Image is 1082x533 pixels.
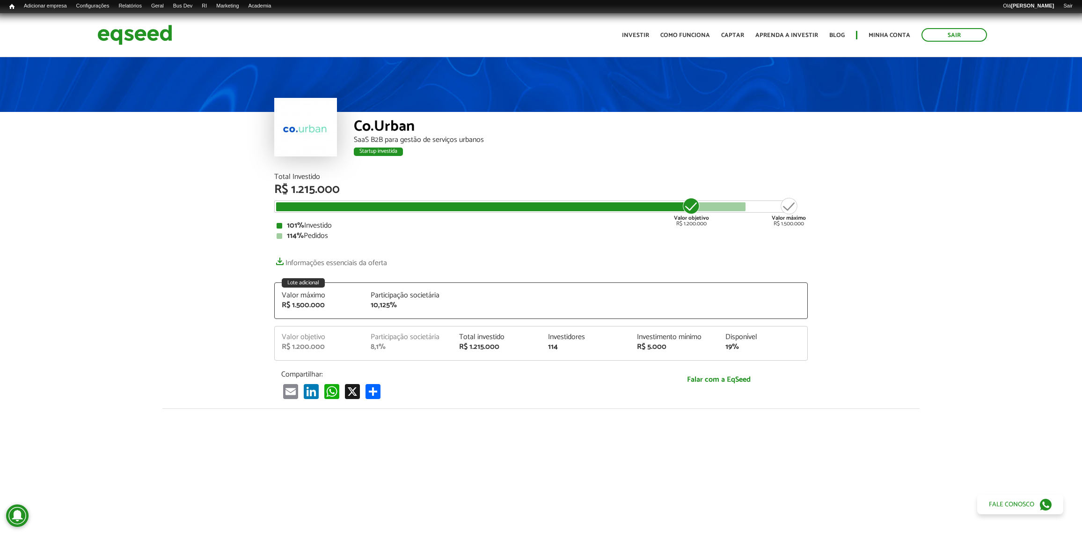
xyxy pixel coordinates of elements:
[869,32,910,38] a: Minha conta
[459,333,534,341] div: Total investido
[921,28,987,42] a: Sair
[244,2,276,10] a: Academia
[637,370,801,389] a: Falar com a EqSeed
[282,278,325,288] div: Lote adicional
[674,197,709,227] div: R$ 1.200.000
[97,22,172,47] img: EqSeed
[548,333,623,341] div: Investidores
[637,343,712,351] div: R$ 5.000
[371,343,446,351] div: 8,1%
[274,173,808,181] div: Total Investido
[660,32,710,38] a: Como funciona
[721,32,744,38] a: Captar
[772,197,806,227] div: R$ 1.500.000
[354,148,403,156] div: Startup investida
[277,222,805,229] div: Investido
[282,292,357,299] div: Valor máximo
[19,2,72,10] a: Adicionar empresa
[725,343,800,351] div: 19%
[622,32,649,38] a: Investir
[1011,3,1054,8] strong: [PERSON_NAME]
[322,384,341,399] a: WhatsApp
[371,292,446,299] div: Participação societária
[548,343,623,351] div: 114
[637,333,712,341] div: Investimento mínimo
[371,302,446,309] div: 10,125%
[197,2,212,10] a: RI
[674,214,709,222] strong: Valor objetivo
[281,384,300,399] a: Email
[977,495,1063,514] a: Fale conosco
[274,254,387,267] a: Informações essenciais da oferta
[354,119,808,136] div: Co.Urban
[168,2,197,10] a: Bus Dev
[998,2,1059,10] a: Olá[PERSON_NAME]
[281,370,623,379] p: Compartilhar:
[364,384,382,399] a: Compartilhar
[274,184,808,196] div: R$ 1.215.000
[282,333,357,341] div: Valor objetivo
[1059,2,1077,10] a: Sair
[772,214,806,222] strong: Valor máximo
[212,2,243,10] a: Marketing
[277,232,805,240] div: Pedidos
[287,219,304,232] strong: 101%
[459,343,534,351] div: R$ 1.215.000
[354,136,808,144] div: SaaS B2B para gestão de serviços urbanos
[829,32,845,38] a: Blog
[302,384,321,399] a: LinkedIn
[146,2,168,10] a: Geral
[343,384,362,399] a: X
[287,229,304,242] strong: 114%
[282,343,357,351] div: R$ 1.200.000
[9,3,15,10] span: Início
[5,2,19,11] a: Início
[72,2,114,10] a: Configurações
[725,333,800,341] div: Disponível
[114,2,146,10] a: Relatórios
[282,302,357,309] div: R$ 1.500.000
[755,32,818,38] a: Aprenda a investir
[371,333,446,341] div: Participação societária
